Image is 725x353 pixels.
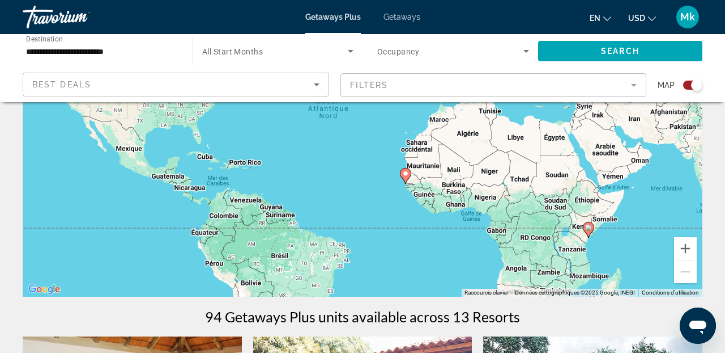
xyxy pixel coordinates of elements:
[32,78,319,91] mat-select: Sort by
[680,308,716,344] iframe: Bouton de lancement de la fenêtre de messagerie
[642,289,699,296] a: Conditions d'utilisation (s'ouvre dans un nouvel onglet)
[658,77,675,93] span: Map
[628,14,645,23] span: USD
[25,282,63,297] img: Google
[674,237,697,260] button: Zoom avant
[25,282,63,297] a: Ouvrir cette zone dans Google Maps (dans une nouvelle fenêtre)
[202,47,263,56] span: All Start Months
[674,260,697,283] button: Zoom arrière
[680,11,695,23] span: Mk
[628,10,656,26] button: Change currency
[26,35,63,43] span: Destination
[464,289,508,297] button: Raccourcis clavier
[538,41,702,61] button: Search
[383,12,420,22] a: Getaways
[590,14,600,23] span: en
[515,289,635,296] span: Données cartographiques ©2025 Google, INEGI
[601,47,639,56] span: Search
[305,12,361,22] a: Getaways Plus
[205,308,520,325] h1: 94 Getaways Plus units available across 13 Resorts
[32,80,91,89] span: Best Deals
[673,5,702,29] button: User Menu
[23,2,136,32] a: Travorium
[340,73,647,98] button: Filter
[590,10,611,26] button: Change language
[377,47,419,56] span: Occupancy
